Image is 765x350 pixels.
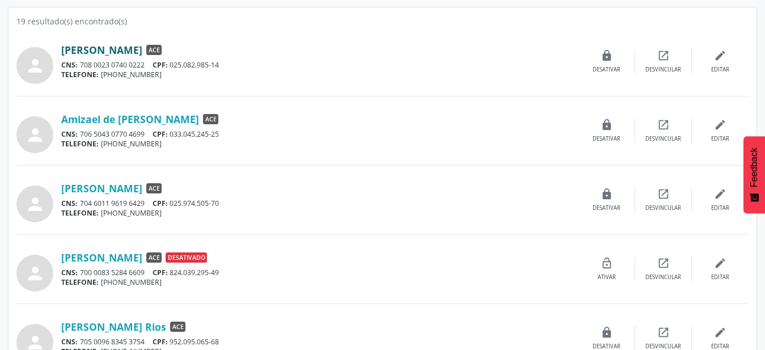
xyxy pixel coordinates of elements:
div: Desvincular [645,273,681,281]
div: Desvincular [645,66,681,74]
span: Desativado [166,252,207,263]
div: 705 0096 8345 3754 952.095.065-68 [61,337,578,347]
span: TELEFONE: [61,208,99,218]
span: CPF: [153,129,168,139]
i: lock_open [601,257,613,269]
div: Desvincular [645,204,681,212]
div: Desvincular [645,135,681,143]
span: TELEFONE: [61,139,99,149]
i: lock [601,49,613,62]
i: open_in_new [657,326,670,339]
span: TELEFONE: [61,277,99,287]
span: CPF: [153,337,168,347]
div: Editar [711,273,729,281]
button: Feedback - Mostrar pesquisa [743,136,765,213]
div: Desativar [593,135,620,143]
i: lock [601,119,613,131]
a: [PERSON_NAME] [61,251,142,264]
div: 708 0023 0740 0222 025.082.985-14 [61,60,578,70]
a: [PERSON_NAME] [61,44,142,56]
i: edit [714,49,726,62]
i: person [25,56,45,76]
i: edit [714,119,726,131]
i: open_in_new [657,257,670,269]
i: person [25,194,45,214]
a: Amizael de [PERSON_NAME] [61,113,199,125]
div: Editar [711,204,729,212]
a: [PERSON_NAME] [61,182,142,195]
span: CNS: [61,129,78,139]
i: edit [714,188,726,200]
div: [PHONE_NUMBER] [61,208,578,218]
span: CNS: [61,60,78,70]
a: [PERSON_NAME] Rios [61,321,166,333]
div: [PHONE_NUMBER] [61,70,578,79]
span: CPF: [153,199,168,208]
span: CNS: [61,337,78,347]
span: ACE [203,114,218,124]
div: Editar [711,135,729,143]
span: ACE [146,183,162,193]
span: TELEFONE: [61,70,99,79]
span: ACE [146,252,162,263]
span: ACE [170,322,185,332]
i: open_in_new [657,188,670,200]
i: edit [714,257,726,269]
i: open_in_new [657,49,670,62]
i: edit [714,326,726,339]
span: CNS: [61,268,78,277]
div: Desativar [593,66,620,74]
div: 704 6011 9619 6429 025.974.505-70 [61,199,578,208]
span: Feedback [749,147,759,187]
div: 19 resultado(s) encontrado(s) [16,15,749,27]
i: person [25,263,45,284]
span: CPF: [153,60,168,70]
i: person [25,125,45,145]
div: 706 5043 0770 4699 033.045.245-25 [61,129,578,139]
div: [PHONE_NUMBER] [61,277,578,287]
i: lock [601,188,613,200]
span: ACE [146,45,162,55]
div: [PHONE_NUMBER] [61,139,578,149]
span: CPF: [153,268,168,277]
i: lock [601,326,613,339]
div: Editar [711,66,729,74]
div: Desativar [593,204,620,212]
i: open_in_new [657,119,670,131]
span: CNS: [61,199,78,208]
div: 700 0083 5284 6609 824.039.295-49 [61,268,578,277]
div: Ativar [598,273,616,281]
